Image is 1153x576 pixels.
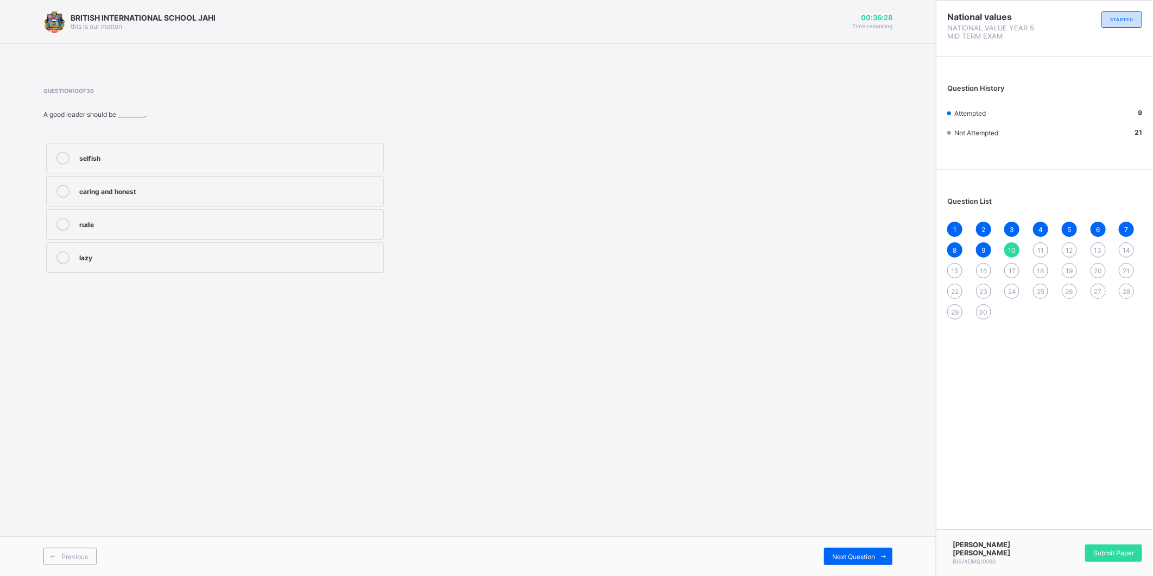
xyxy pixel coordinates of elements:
[1008,246,1016,254] span: 10
[1096,226,1100,234] span: 6
[981,226,985,234] span: 2
[79,152,378,162] div: selfish
[79,218,378,229] div: rude
[953,246,957,254] span: 8
[1138,109,1142,117] b: 9
[61,553,88,561] span: Previous
[1123,287,1130,296] span: 28
[1123,246,1130,254] span: 14
[1037,246,1044,254] span: 11
[79,185,378,196] div: caring and honest
[43,110,616,118] div: A good leader should be __________.
[1066,287,1073,296] span: 26
[1066,267,1073,275] span: 19
[981,246,985,254] span: 9
[43,87,616,94] span: Question 10 of 30
[1038,226,1043,234] span: 4
[832,553,875,561] span: Next Question
[953,558,996,565] span: BIS/ADMS/0090
[1067,226,1071,234] span: 5
[1037,287,1044,296] span: 25
[852,23,892,29] span: Time remaining
[1125,226,1129,234] span: 7
[947,11,1045,22] span: National values
[1066,246,1073,254] span: 12
[951,308,959,316] span: 29
[979,287,987,296] span: 23
[1135,128,1142,136] b: 21
[979,308,988,316] span: 30
[947,24,1045,40] span: NATIONAL VALUE YEAR 5 MID TERM EXAM
[954,109,986,117] span: Attempted
[79,251,378,262] div: lazy
[1094,287,1102,296] span: 27
[1110,17,1133,22] span: STARTED
[947,84,1004,92] span: Question History
[953,541,1045,557] span: [PERSON_NAME] [PERSON_NAME]
[71,22,122,30] span: this is our motton
[954,129,998,137] span: Not Attempted
[1008,287,1016,296] span: 24
[1094,267,1102,275] span: 20
[953,226,956,234] span: 1
[1094,246,1102,254] span: 13
[852,14,892,22] span: 00:36:28
[947,197,992,205] span: Question List
[1093,549,1134,557] span: Submit Paper
[1009,267,1016,275] span: 17
[1123,267,1130,275] span: 21
[1010,226,1014,234] span: 3
[71,13,216,22] span: BRITISH INTERNATIONAL SCHOOL JAHI
[980,267,987,275] span: 16
[952,267,959,275] span: 15
[951,287,959,296] span: 22
[1037,267,1044,275] span: 18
